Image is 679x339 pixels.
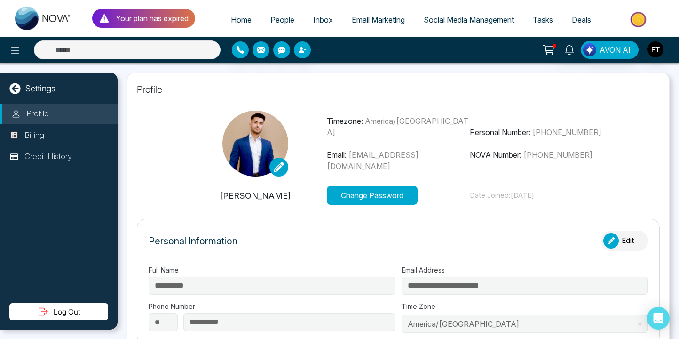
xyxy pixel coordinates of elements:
[9,303,108,320] button: Log Out
[523,150,592,160] span: [PHONE_NUMBER]
[149,265,395,275] label: Full Name
[231,15,252,24] span: Home
[222,111,288,177] img: IMG_8476.jpg
[562,11,600,29] a: Deals
[24,129,44,142] p: Billing
[583,43,596,56] img: Lead Flow
[572,15,591,24] span: Deals
[647,41,663,57] img: User Avatar
[532,128,601,137] span: [PHONE_NUMBER]
[15,7,71,30] img: Nova CRM Logo
[327,186,418,205] button: Change Password
[327,115,470,138] p: Timezone:
[352,15,405,24] span: Email Marketing
[470,149,613,161] p: NOVA Number:
[523,11,562,29] a: Tasks
[327,150,418,171] span: [EMAIL_ADDRESS][DOMAIN_NAME]
[149,301,395,311] label: Phone Number
[116,13,189,24] p: Your plan has expired
[424,15,514,24] span: Social Media Management
[26,108,49,120] p: Profile
[184,189,327,202] p: [PERSON_NAME]
[270,15,294,24] span: People
[261,11,304,29] a: People
[600,44,631,56] span: AVON AI
[304,11,342,29] a: Inbox
[605,9,673,30] img: Market-place.gif
[533,15,553,24] span: Tasks
[470,190,613,201] p: Date Joined: [DATE]
[647,307,670,330] div: Open Intercom Messenger
[137,82,660,97] p: Profile
[342,11,414,29] a: Email Marketing
[327,149,470,172] p: Email:
[24,151,72,163] p: Credit History
[408,317,642,331] span: America/Toronto
[470,127,613,138] p: Personal Number:
[402,265,648,275] label: Email Address
[313,15,333,24] span: Inbox
[327,116,468,137] span: America/[GEOGRAPHIC_DATA]
[221,11,261,29] a: Home
[601,231,648,251] button: Edit
[402,301,648,311] label: Time Zone
[149,234,237,248] p: Personal Information
[581,41,639,59] button: AVON AI
[414,11,523,29] a: Social Media Management
[25,82,55,95] p: Settings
